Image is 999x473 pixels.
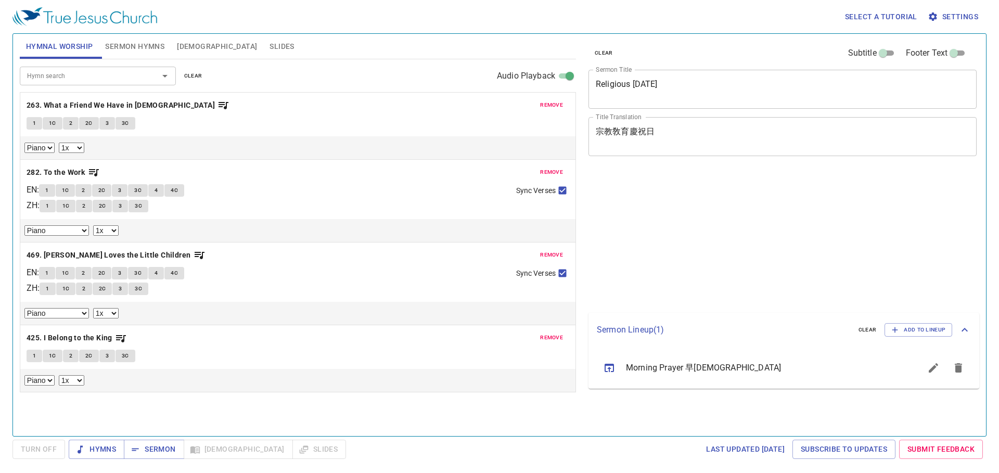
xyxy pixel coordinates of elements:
button: 3C [116,117,135,130]
img: True Jesus Church [12,7,157,26]
span: Sync Verses [516,268,556,279]
span: 3C [122,351,129,361]
span: clear [859,325,877,335]
span: 3 [106,119,109,128]
span: Sync Verses [516,185,556,196]
select: Select Track [24,143,55,153]
button: 4C [164,267,184,279]
span: 3C [122,119,129,128]
p: EN : [27,266,39,279]
span: Hymnal Worship [26,40,93,53]
button: clear [178,70,209,82]
span: [DEMOGRAPHIC_DATA] [177,40,257,53]
span: 1 [33,119,36,128]
button: 2 [63,117,79,130]
button: remove [534,166,569,178]
button: 3C [128,267,148,279]
span: 3C [135,284,142,293]
button: 1C [56,184,75,197]
button: Sermon [124,440,184,459]
span: Sermon Hymns [105,40,164,53]
button: 3C [128,184,148,197]
button: 3 [112,283,128,295]
span: clear [184,71,202,81]
button: 3 [112,200,128,212]
span: 2 [82,269,85,278]
button: 2 [76,283,92,295]
span: remove [540,100,563,110]
span: 2C [98,186,106,195]
span: 4C [171,269,178,278]
button: 2C [93,283,112,295]
select: Playback Rate [93,225,119,236]
iframe: from-child [584,167,900,309]
span: Subscribe to Updates [801,443,887,456]
span: 3 [118,186,121,195]
span: 2 [82,284,85,293]
button: 1 [40,283,55,295]
span: Slides [270,40,294,53]
a: Subscribe to Updates [792,440,895,459]
span: 1 [45,186,48,195]
span: 1C [49,351,56,361]
span: 4 [155,269,158,278]
p: ZH : [27,199,40,212]
ul: sermon lineup list [588,347,979,389]
button: 1 [27,117,42,130]
select: Playback Rate [93,308,119,318]
select: Select Track [24,375,55,386]
button: 4C [164,184,184,197]
button: 3C [129,283,148,295]
button: 1 [40,200,55,212]
span: 4C [171,186,178,195]
p: Sermon Lineup ( 1 ) [597,324,850,336]
button: clear [588,47,619,59]
button: remove [534,249,569,261]
span: Morning Prayer 早[DEMOGRAPHIC_DATA] [626,362,896,374]
button: 3C [129,200,148,212]
span: 2 [82,186,85,195]
span: 1 [33,351,36,361]
span: 3 [119,201,122,211]
select: Playback Rate [59,143,84,153]
button: Open [158,69,172,83]
b: 469. [PERSON_NAME] Loves the Little Children [27,249,191,262]
button: 1C [56,283,76,295]
button: 1 [39,184,55,197]
button: 2 [75,267,91,279]
button: 1C [56,267,75,279]
button: 3 [112,267,127,279]
span: 2C [98,269,106,278]
button: 3 [112,184,127,197]
button: Select a tutorial [841,7,921,27]
select: Select Track [24,225,89,236]
span: Add to Lineup [891,325,945,335]
span: 3C [134,186,142,195]
span: 2 [69,119,72,128]
button: 2 [63,350,79,362]
textarea: 宗教敎育慶祝日 [596,126,969,146]
button: 4 [148,184,164,197]
a: Submit Feedback [899,440,983,459]
span: 3 [106,351,109,361]
span: 3C [134,269,142,278]
button: remove [534,331,569,344]
span: 2 [69,351,72,361]
select: Select Track [24,308,89,318]
button: Add to Lineup [885,323,952,337]
span: 4 [155,186,158,195]
p: ZH : [27,282,40,295]
button: 3 [99,350,115,362]
span: 1 [46,284,49,293]
button: 1 [27,350,42,362]
button: 2 [75,184,91,197]
button: 3 [99,117,115,130]
span: Select a tutorial [845,10,917,23]
span: 3 [118,269,121,278]
span: Submit Feedback [907,443,975,456]
button: Settings [926,7,982,27]
button: 2C [92,184,112,197]
button: 1C [43,117,62,130]
button: 282. To the Work [27,166,100,179]
button: 1C [56,200,76,212]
